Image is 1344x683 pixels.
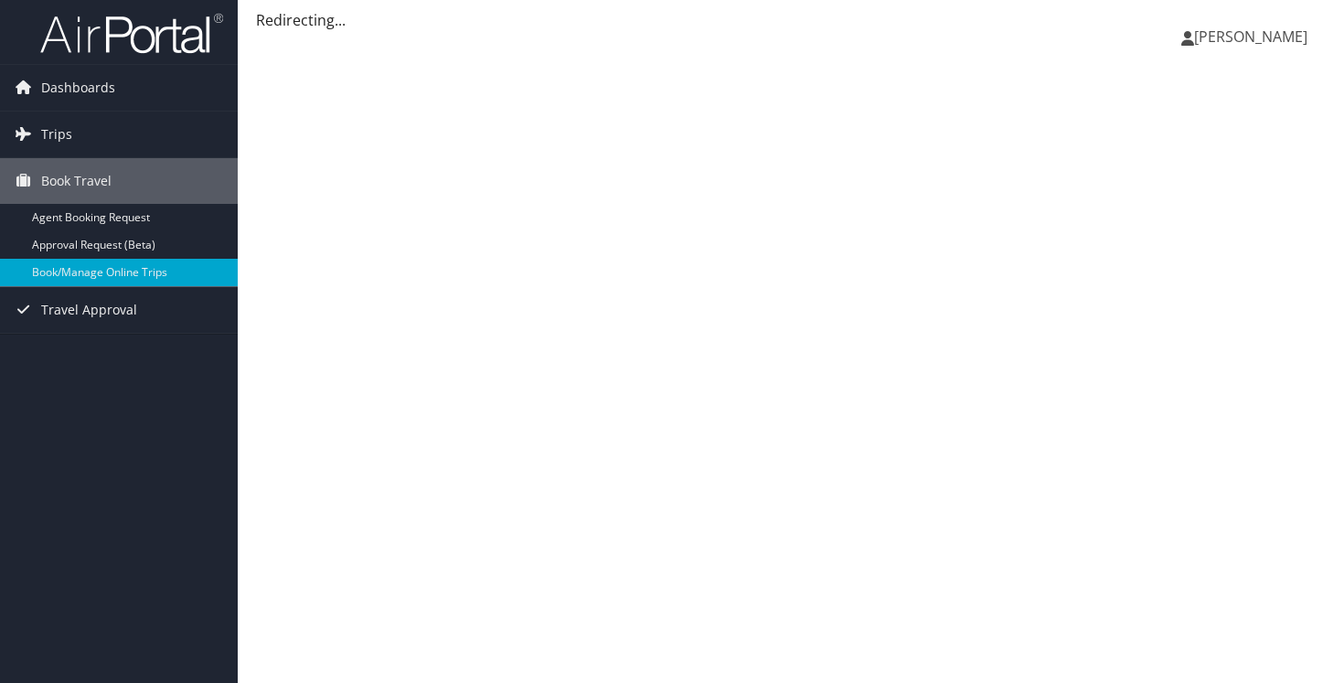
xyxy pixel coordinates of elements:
span: Travel Approval [41,287,137,333]
span: Book Travel [41,158,112,204]
div: Redirecting... [256,9,1326,31]
img: airportal-logo.png [40,12,223,55]
a: [PERSON_NAME] [1181,9,1326,64]
span: Dashboards [41,65,115,111]
span: Trips [41,112,72,157]
span: [PERSON_NAME] [1194,27,1307,47]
